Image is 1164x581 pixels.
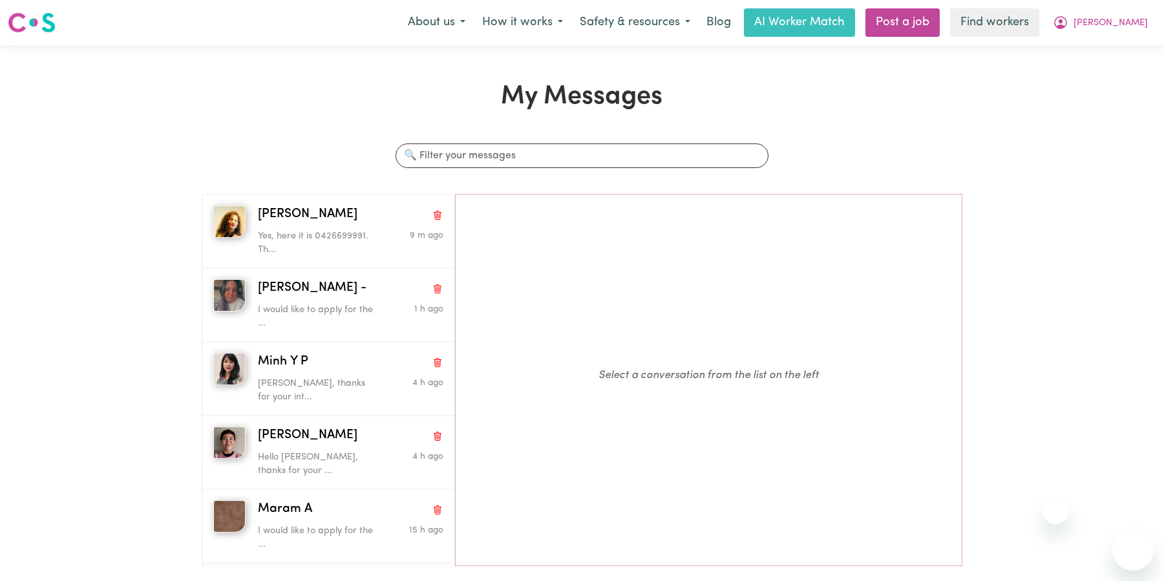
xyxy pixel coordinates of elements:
[950,8,1039,37] a: Find workers
[202,81,962,112] h1: My Messages
[432,280,443,297] button: Delete conversation
[598,370,819,381] em: Select a conversation from the list on the left
[202,268,454,342] button: Arpanpreet -[PERSON_NAME] -Delete conversationI would like to apply for the ...Message sent on Au...
[396,143,768,168] input: 🔍 Filter your messages
[213,206,246,238] img: Jazz Davies
[414,305,443,313] span: Message sent on August 3, 2025
[699,8,739,37] a: Blog
[258,377,382,405] p: [PERSON_NAME], thanks for your int...
[213,353,246,385] img: Minh Y P
[202,489,454,563] button: Maram AMaram ADelete conversationI would like to apply for the ...Message sent on August 2, 2025
[1042,498,1068,524] iframe: Close message
[8,11,56,34] img: Careseekers logo
[258,353,308,372] span: Minh Y P
[865,8,940,37] a: Post a job
[202,342,454,416] button: Minh Y PMinh Y PDelete conversation[PERSON_NAME], thanks for your int...Message sent on August 3,...
[412,379,443,387] span: Message sent on August 3, 2025
[410,231,443,240] span: Message sent on August 3, 2025
[213,500,246,533] img: Maram A
[258,279,366,298] span: [PERSON_NAME] -
[409,526,443,534] span: Message sent on August 2, 2025
[1044,9,1156,36] button: My Account
[399,9,474,36] button: About us
[412,452,443,461] span: Message sent on August 3, 2025
[1074,16,1148,30] span: [PERSON_NAME]
[258,206,357,224] span: [PERSON_NAME]
[474,9,571,36] button: How it works
[432,206,443,223] button: Delete conversation
[202,195,454,268] button: Jazz Davies [PERSON_NAME]Delete conversationYes, here it is 0426699991. Th...Message sent on Augu...
[432,427,443,444] button: Delete conversation
[213,427,246,459] img: Yasuyo O
[744,8,855,37] a: AI Worker Match
[258,303,382,331] p: I would like to apply for the ...
[258,229,382,257] p: Yes, here it is 0426699991. Th...
[432,501,443,518] button: Delete conversation
[8,8,56,37] a: Careseekers logo
[213,279,246,312] img: Arpanpreet -
[571,9,699,36] button: Safety & resources
[258,524,382,552] p: I would like to apply for the ...
[258,500,312,519] span: Maram A
[258,427,357,445] span: [PERSON_NAME]
[202,416,454,489] button: Yasuyo O[PERSON_NAME]Delete conversationHello [PERSON_NAME], thanks for your ...Message sent on A...
[258,450,382,478] p: Hello [PERSON_NAME], thanks for your ...
[432,354,443,370] button: Delete conversation
[1112,529,1154,571] iframe: Button to launch messaging window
